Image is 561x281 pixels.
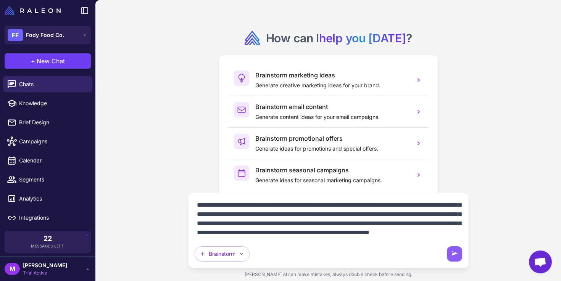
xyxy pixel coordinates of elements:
span: Integrations [19,214,86,222]
p: Generate creative marketing ideas for your brand. [255,81,409,90]
span: + [31,56,35,66]
span: Messages Left [31,243,64,249]
div: M [5,263,20,275]
h3: Brainstorm promotional offers [255,134,409,143]
a: Integrations [3,210,92,226]
p: Generate ideas for seasonal marketing campaigns. [255,176,409,185]
span: Calendar [19,156,86,165]
button: FFFody Food Co. [5,26,91,44]
span: Segments [19,175,86,184]
button: Brainstorm [195,246,250,262]
span: Analytics [19,194,86,203]
a: Calendar [3,153,92,169]
span: 22 [44,235,52,242]
h2: How can I ? [266,31,412,46]
a: Analytics [3,191,92,207]
a: Raleon Logo [5,6,64,15]
h3: Brainstorm marketing ideas [255,71,409,80]
span: New Chat [37,56,65,66]
a: Chats [3,76,92,92]
a: Knowledge [3,95,92,111]
a: Segments [3,172,92,188]
div: FF [8,29,23,41]
span: Fody Food Co. [26,31,64,39]
span: Campaigns [19,137,86,146]
img: Raleon Logo [5,6,61,15]
h3: Brainstorm email content [255,102,409,111]
p: Generate ideas for promotions and special offers. [255,145,409,153]
span: [PERSON_NAME] [23,261,67,270]
span: Trial Active [23,270,67,276]
div: Open chat [529,250,552,273]
span: help you [DATE] [319,31,406,45]
a: Campaigns [3,133,92,149]
span: Brief Design [19,118,86,127]
a: Brief Design [3,114,92,130]
span: Knowledge [19,99,86,108]
div: [PERSON_NAME] AI can make mistakes, always double check before sending. [188,268,469,281]
p: Generate content ideas for your email campaigns. [255,113,409,121]
span: Chats [19,80,86,88]
h3: Brainstorm seasonal campaigns [255,165,409,175]
button: +New Chat [5,53,91,69]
